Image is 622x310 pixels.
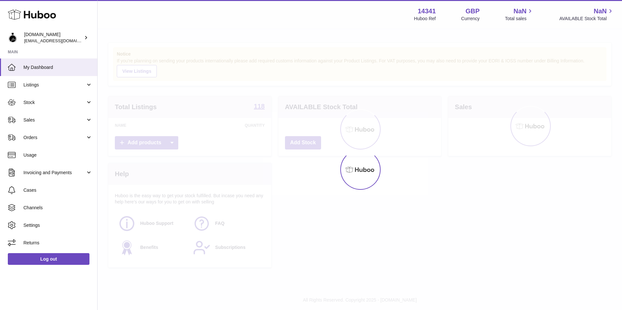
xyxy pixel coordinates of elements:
[23,170,86,176] span: Invoicing and Payments
[559,7,614,22] a: NaN AVAILABLE Stock Total
[23,240,92,246] span: Returns
[466,7,480,16] strong: GBP
[418,7,436,16] strong: 14341
[505,7,534,22] a: NaN Total sales
[23,187,92,193] span: Cases
[8,253,89,265] a: Log out
[559,16,614,22] span: AVAILABLE Stock Total
[23,99,86,106] span: Stock
[461,16,480,22] div: Currency
[24,32,83,44] div: [DOMAIN_NAME]
[24,38,96,43] span: [EMAIL_ADDRESS][DOMAIN_NAME]
[23,152,92,158] span: Usage
[23,64,92,71] span: My Dashboard
[23,205,92,211] span: Channels
[23,135,86,141] span: Orders
[505,16,534,22] span: Total sales
[513,7,526,16] span: NaN
[23,82,86,88] span: Listings
[23,222,92,228] span: Settings
[594,7,607,16] span: NaN
[8,33,18,43] img: internalAdmin-14341@internal.huboo.com
[414,16,436,22] div: Huboo Ref
[23,117,86,123] span: Sales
